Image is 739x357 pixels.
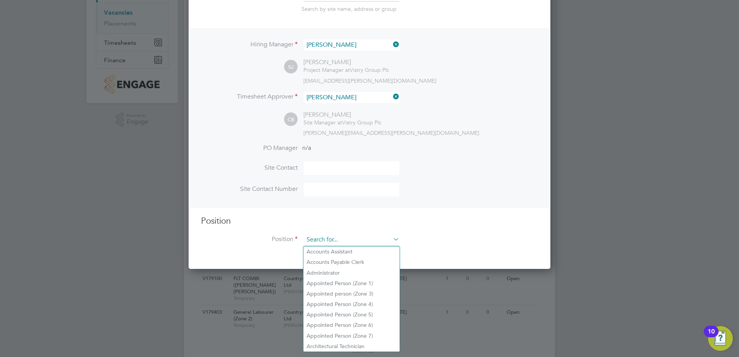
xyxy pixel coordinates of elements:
span: n/a [302,144,311,152]
label: PO Manager [201,144,298,152]
input: Search for... [304,234,399,246]
button: Open Resource Center, 10 new notifications [708,326,733,351]
li: Appointed Person (Zone 6) [303,320,400,330]
li: Appointed Person (Zone 4) [303,299,400,309]
span: [EMAIL_ADDRESS][PERSON_NAME][DOMAIN_NAME] [303,77,436,84]
span: CB [284,113,298,126]
div: Vistry Group Plc [303,119,381,126]
li: Administrator [303,268,400,278]
span: Search by site name, address or group [301,5,397,12]
label: Position [201,235,298,243]
li: Accounts Payable Clerk [303,257,400,267]
label: Site Contact [201,164,298,172]
div: [PERSON_NAME] [303,111,381,119]
li: Accounts Assistant [303,246,400,257]
div: Vistry Group Plc [303,66,389,73]
span: [PERSON_NAME][EMAIL_ADDRESS][PERSON_NAME][DOMAIN_NAME] [303,129,479,136]
li: Appointed Person (Zone 1) [303,278,400,289]
div: 10 [708,331,715,342]
span: Site Manager at [303,119,342,126]
label: Site Contact Number [201,185,298,193]
label: Timesheet Approver [201,93,298,101]
input: Search for... [304,39,399,51]
input: Search for... [304,92,399,103]
label: Hiring Manager [201,41,298,49]
span: SJ [284,60,298,74]
li: Appointed person (Zone 3) [303,289,400,299]
div: [PERSON_NAME] [303,58,389,66]
li: Architectural Technician [303,341,400,352]
span: Project Manager at [303,66,350,73]
h3: Position [201,216,538,227]
li: Appointed Person (Zone 5) [303,309,400,320]
li: Appointed Person (Zone 7) [303,331,400,341]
